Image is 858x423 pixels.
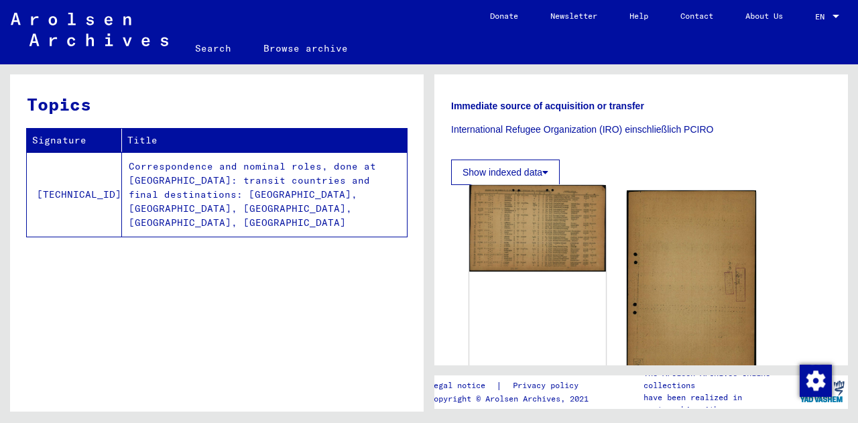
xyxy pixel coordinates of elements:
div: | [429,379,595,393]
span: EN [815,12,830,21]
a: Privacy policy [502,379,595,393]
a: Legal notice [429,379,496,393]
p: Copyright © Arolsen Archives, 2021 [429,393,595,405]
th: Signature [27,129,122,152]
img: yv_logo.png [797,375,847,408]
p: International Refugee Organization (IRO) einschließlich PCIRO [451,123,831,137]
b: Immediate source of acquisition or transfer [451,101,644,111]
img: 001.jpg [469,185,605,272]
img: 002.jpg [627,190,757,392]
img: Change consent [800,365,832,397]
th: Title [122,129,407,152]
a: Search [179,32,247,64]
img: Arolsen_neg.svg [11,13,168,46]
button: Show indexed data [451,160,560,185]
p: have been realized in partnership with [643,391,796,416]
a: Browse archive [247,32,364,64]
p: The Arolsen Archives online collections [643,367,796,391]
td: [TECHNICAL_ID] [27,152,122,237]
td: Correspondence and nominal roles, done at [GEOGRAPHIC_DATA]: transit countries and final destinat... [122,152,407,237]
h3: Topics [27,91,406,117]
